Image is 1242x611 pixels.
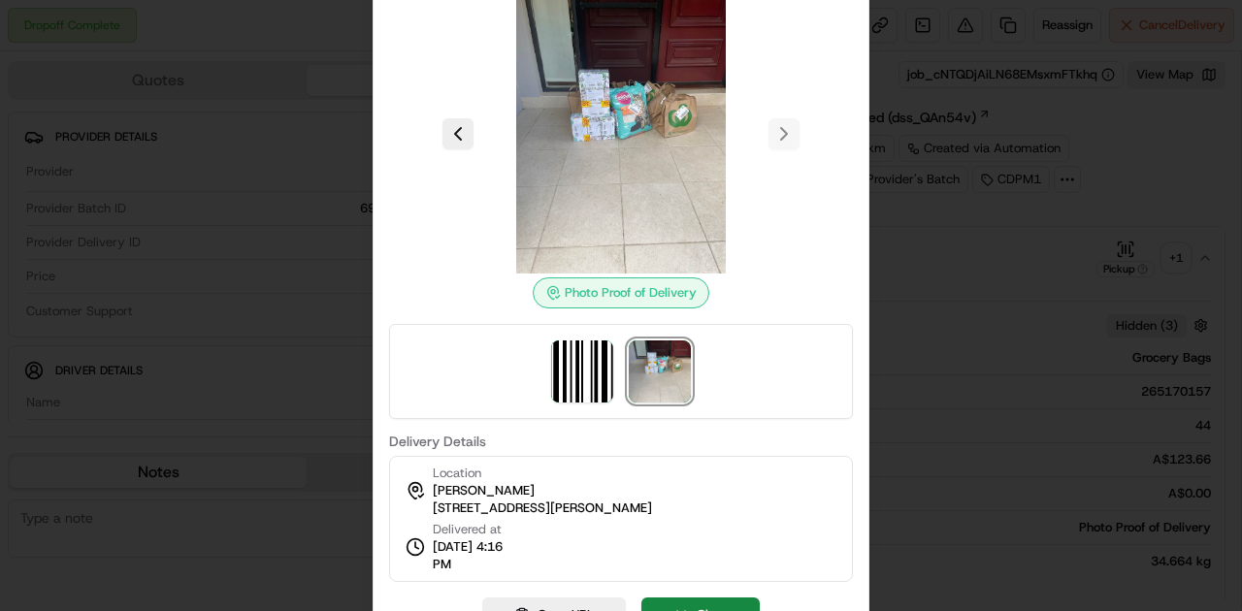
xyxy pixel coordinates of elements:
label: Delivery Details [389,434,853,448]
span: Delivered at [433,521,522,538]
img: photo_proof_of_delivery image [629,340,691,402]
img: barcode_scan_on_pickup image [551,340,613,402]
span: [DATE] 4:16 PM [433,538,522,573]
span: Location [433,465,481,482]
div: Photo Proof of Delivery [533,277,709,308]
span: [STREET_ADDRESS][PERSON_NAME] [433,499,652,517]
span: [PERSON_NAME] [433,482,535,499]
